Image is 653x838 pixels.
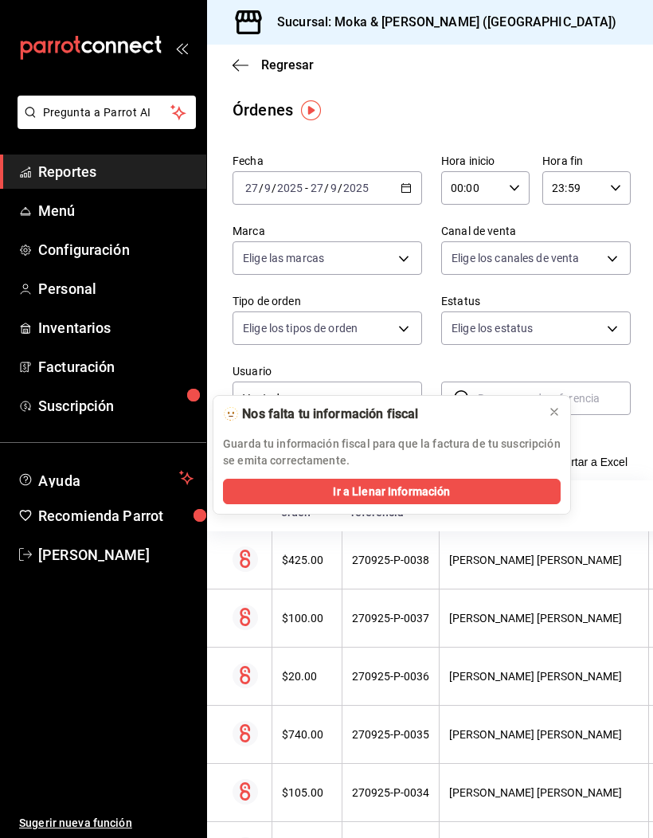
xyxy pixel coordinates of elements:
[449,670,639,683] div: [PERSON_NAME] [PERSON_NAME]
[301,100,321,120] img: Tooltip marker
[518,452,628,472] button: Exportar a Excel
[38,161,194,182] span: Reportes
[449,554,639,566] div: [PERSON_NAME] [PERSON_NAME]
[452,250,579,266] span: Elige los canales de venta
[243,390,393,407] span: Ver todos
[233,57,314,72] button: Regresar
[233,296,422,307] label: Tipo de orden
[310,182,324,194] input: --
[338,182,342,194] span: /
[244,182,259,194] input: --
[243,320,358,336] span: Elige los tipos de orden
[233,155,422,166] label: Fecha
[282,612,332,625] div: $100.00
[264,182,272,194] input: --
[223,405,535,423] div: 🫥 Nos falta tu información fiscal
[259,182,264,194] span: /
[272,182,276,194] span: /
[233,225,422,237] label: Marca
[441,296,631,307] label: Estatus
[243,250,324,266] span: Elige las marcas
[18,96,196,129] button: Pregunta a Parrot AI
[38,395,194,417] span: Suscripción
[261,57,314,72] span: Regresar
[449,786,639,799] div: [PERSON_NAME] [PERSON_NAME]
[38,468,173,488] span: Ayuda
[305,182,308,194] span: -
[352,786,429,799] div: 270925-P-0034
[38,356,194,378] span: Facturación
[223,436,561,469] p: Guarda tu información fiscal para que la factura de tu suscripción se emita correctamente.
[264,13,617,32] h3: Sucursal: Moka & [PERSON_NAME] ([GEOGRAPHIC_DATA])
[441,225,631,237] label: Canal de venta
[282,670,332,683] div: $20.00
[333,484,450,500] span: Ir a Llenar Información
[233,366,422,377] label: Usuario
[38,544,194,566] span: [PERSON_NAME]
[233,98,293,122] div: Órdenes
[542,155,631,166] label: Hora fin
[19,815,194,832] span: Sugerir nueva función
[342,182,370,194] input: ----
[330,182,338,194] input: --
[282,786,332,799] div: $105.00
[282,728,332,741] div: $740.00
[282,554,332,566] div: $425.00
[452,320,533,336] span: Elige los estatus
[449,728,639,741] div: [PERSON_NAME] [PERSON_NAME]
[352,554,429,566] div: 270925-P-0038
[38,200,194,221] span: Menú
[276,182,303,194] input: ----
[43,104,171,121] span: Pregunta a Parrot AI
[352,670,429,683] div: 270925-P-0036
[324,182,329,194] span: /
[38,278,194,300] span: Personal
[352,728,429,741] div: 270925-P-0035
[11,116,196,132] a: Pregunta a Parrot AI
[38,505,194,527] span: Recomienda Parrot
[449,612,639,625] div: [PERSON_NAME] [PERSON_NAME]
[38,239,194,260] span: Configuración
[223,479,561,504] button: Ir a Llenar Información
[352,612,429,625] div: 270925-P-0037
[478,382,631,414] input: Buscar no. de referencia
[441,155,530,166] label: Hora inicio
[38,317,194,339] span: Inventarios
[175,41,188,54] button: open_drawer_menu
